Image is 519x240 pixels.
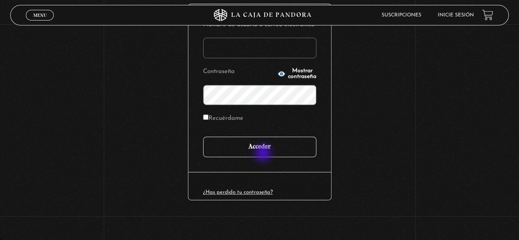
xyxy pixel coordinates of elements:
[33,13,47,18] span: Menu
[203,66,275,78] label: Contraseña
[288,68,316,80] span: Mostrar contraseña
[203,112,243,125] label: Recuérdame
[482,9,493,21] a: View your shopping cart
[203,190,273,195] a: ¿Has perdido tu contraseña?
[203,137,316,157] input: Acceder
[30,19,50,25] span: Cerrar
[438,13,474,18] a: Inicie sesión
[382,13,421,18] a: Suscripciones
[203,114,208,120] input: Recuérdame
[277,68,316,80] button: Mostrar contraseña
